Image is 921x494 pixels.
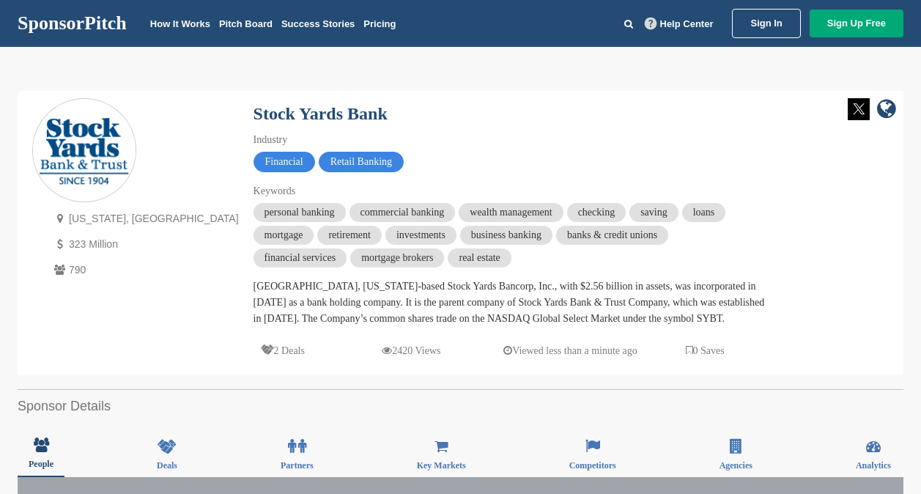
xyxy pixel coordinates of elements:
[448,248,511,268] span: real estate
[349,203,456,222] span: commercial banking
[261,342,305,360] p: 2 Deals
[281,18,355,29] a: Success Stories
[51,235,239,254] p: 323 Million
[503,342,637,360] p: Viewed less than a minute ago
[848,98,870,120] img: Twitter white
[281,461,314,470] span: Partners
[157,461,177,470] span: Deals
[810,10,903,37] a: Sign Up Free
[877,98,896,122] a: company link
[382,342,440,360] p: 2420 Views
[254,132,766,148] div: Industry
[567,203,626,222] span: checking
[856,461,891,470] span: Analytics
[254,183,766,199] div: Keywords
[18,397,903,416] h2: Sponsor Details
[720,461,752,470] span: Agencies
[150,18,210,29] a: How It Works
[569,461,616,470] span: Competitors
[29,460,53,468] span: People
[254,152,315,172] span: Financial
[254,279,766,327] div: [GEOGRAPHIC_DATA], [US_STATE]-based Stock Yards Bancorp, Inc., with $2.56 billion in assets, was ...
[417,461,466,470] span: Key Markets
[18,14,127,33] a: SponsorPitch
[254,248,347,268] span: financial services
[385,226,456,245] span: investments
[629,203,678,222] span: saving
[686,342,725,360] p: 0 Saves
[363,18,396,29] a: Pricing
[350,248,444,268] span: mortgage brokers
[51,261,239,279] p: 790
[254,104,388,123] a: Stock Yards Bank
[319,152,404,172] span: Retail Banking
[642,15,717,32] a: Help Center
[51,210,239,228] p: [US_STATE], [GEOGRAPHIC_DATA]
[732,9,800,38] a: Sign In
[682,203,726,222] span: loans
[254,203,346,222] span: personal banking
[317,226,382,245] span: retirement
[219,18,273,29] a: Pitch Board
[33,112,136,191] img: Sponsorpitch & Stock Yards Bank
[254,226,314,245] span: mortgage
[460,226,552,245] span: business banking
[556,226,668,245] span: banks & credit unions
[459,203,563,222] span: wealth management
